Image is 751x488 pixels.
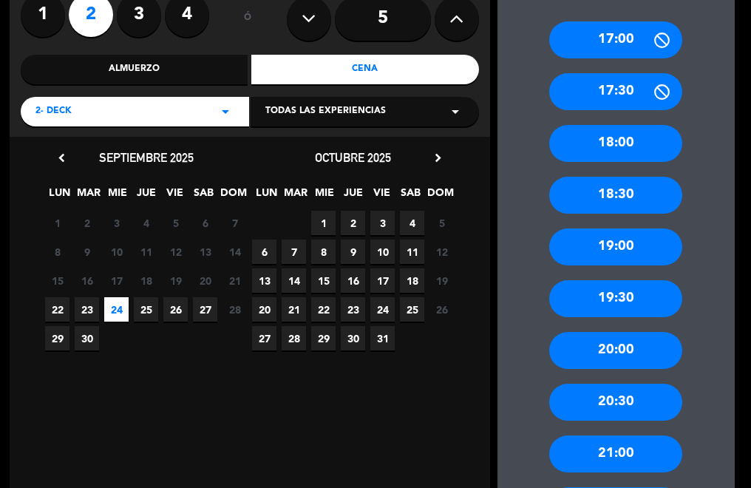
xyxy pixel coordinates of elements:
span: 16 [341,268,365,293]
span: 19 [163,268,188,293]
span: 7 [282,240,306,264]
span: SAB [398,184,423,209]
span: DOM [220,184,245,209]
span: 15 [45,268,69,293]
span: 2- DECK [35,104,72,119]
span: 11 [134,240,158,264]
span: MAR [283,184,307,209]
span: 1 [45,211,69,235]
i: chevron_right [430,150,446,166]
span: 3 [370,211,395,235]
span: 12 [163,240,188,264]
div: 17:30 [549,73,682,110]
div: 19:30 [549,280,682,317]
div: Almuerzo [21,55,248,84]
span: 15 [311,268,336,293]
span: 8 [45,240,69,264]
span: octubre 2025 [315,150,391,165]
span: 29 [311,326,336,350]
span: 9 [341,240,365,264]
span: JUE [134,184,158,209]
span: 18 [134,268,158,293]
span: 31 [370,326,395,350]
span: 18 [400,268,424,293]
span: 17 [104,268,129,293]
span: 23 [341,297,365,322]
div: 18:30 [549,177,682,214]
span: 29 [45,326,69,350]
span: 26 [429,297,454,322]
span: 20 [193,268,217,293]
span: LUN [254,184,279,209]
span: SAB [191,184,216,209]
span: 5 [429,211,454,235]
span: 30 [341,326,365,350]
span: 7 [222,211,247,235]
i: chevron_left [54,150,69,166]
span: 28 [222,297,247,322]
span: 26 [163,297,188,322]
i: arrow_drop_down [217,103,234,121]
span: 4 [134,211,158,235]
span: 25 [400,297,424,322]
span: LUN [47,184,72,209]
span: 30 [75,326,99,350]
div: 19:00 [549,228,682,265]
span: 2 [341,211,365,235]
span: 10 [104,240,129,264]
span: 19 [429,268,454,293]
span: MAR [76,184,101,209]
i: arrow_drop_down [446,103,464,121]
div: 21:00 [549,436,682,472]
div: 17:00 [549,21,682,58]
span: 14 [222,240,247,264]
span: 12 [429,240,454,264]
span: MIE [312,184,336,209]
span: 9 [75,240,99,264]
span: 4 [400,211,424,235]
span: 22 [311,297,336,322]
span: VIE [163,184,187,209]
div: 20:30 [549,384,682,421]
span: JUE [341,184,365,209]
span: 2 [75,211,99,235]
span: Todas las experiencias [265,104,386,119]
div: 20:00 [549,332,682,369]
span: 21 [222,268,247,293]
span: 24 [104,297,129,322]
span: 27 [252,326,276,350]
span: 17 [370,268,395,293]
span: 24 [370,297,395,322]
span: 22 [45,297,69,322]
span: 11 [400,240,424,264]
span: MIE [105,184,129,209]
span: 27 [193,297,217,322]
span: 1 [311,211,336,235]
div: 18:00 [549,125,682,162]
div: Cena [251,55,479,84]
span: 3 [104,211,129,235]
span: 23 [75,297,99,322]
span: 14 [282,268,306,293]
span: 6 [252,240,276,264]
span: septiembre 2025 [99,150,194,165]
span: 8 [311,240,336,264]
span: DOM [427,184,452,209]
span: 25 [134,297,158,322]
span: 6 [193,211,217,235]
span: 10 [370,240,395,264]
span: 21 [282,297,306,322]
span: 16 [75,268,99,293]
span: 28 [282,326,306,350]
span: 20 [252,297,276,322]
span: VIE [370,184,394,209]
span: 5 [163,211,188,235]
span: 13 [193,240,217,264]
span: 13 [252,268,276,293]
